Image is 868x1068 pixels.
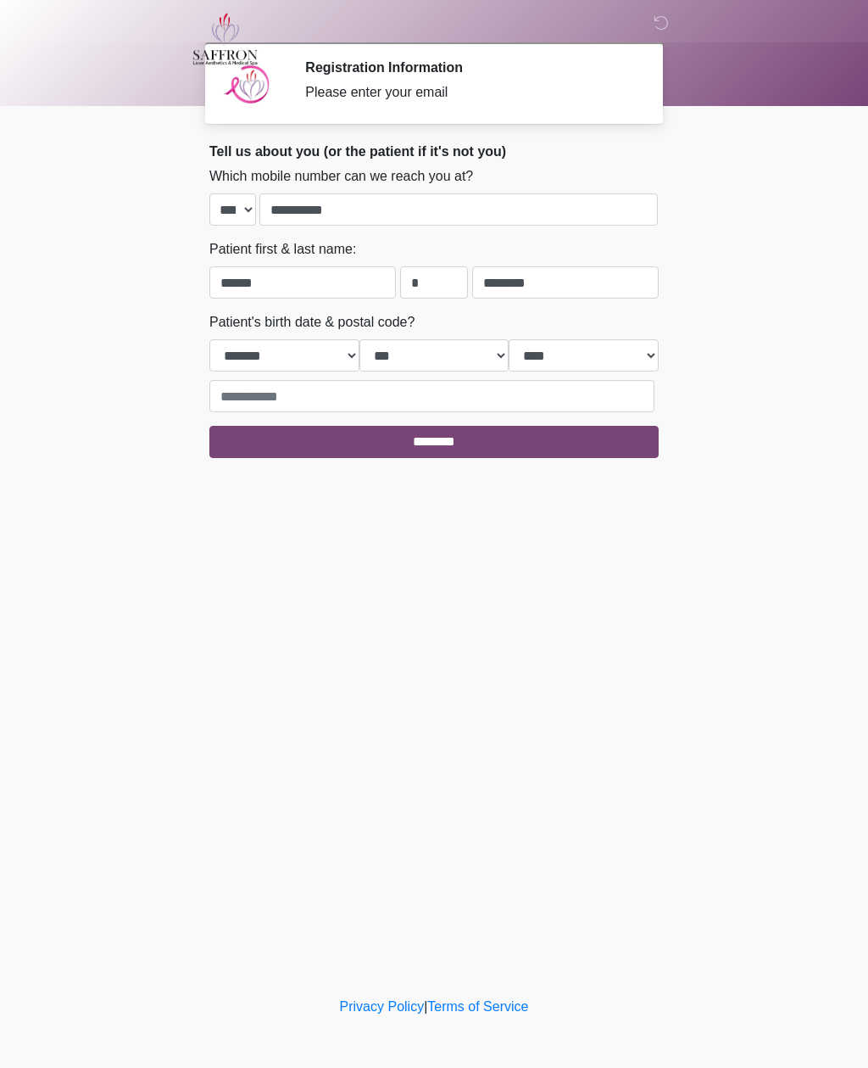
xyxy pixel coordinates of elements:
img: Agent Avatar [222,59,273,110]
div: Please enter your email [305,82,633,103]
a: Privacy Policy [340,999,425,1014]
a: | [424,999,427,1014]
img: Saffron Laser Aesthetics and Medical Spa Logo [192,13,259,65]
label: Patient's birth date & postal code? [209,312,415,333]
label: Which mobile number can we reach you at? [209,166,473,187]
label: Patient first & last name: [209,239,356,260]
h2: Tell us about you (or the patient if it's not you) [209,143,659,159]
a: Terms of Service [427,999,528,1014]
